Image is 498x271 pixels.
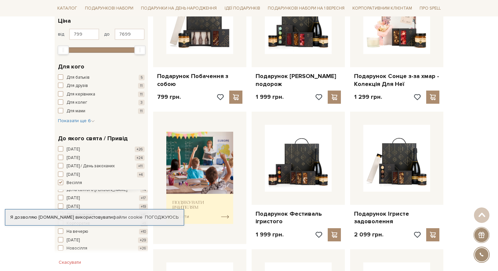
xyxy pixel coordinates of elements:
[58,245,148,252] button: Новосілля +26
[67,74,90,81] span: Для батьків
[55,257,85,268] button: Скасувати
[67,203,80,210] span: [DATE]
[67,99,87,106] span: Для колег
[58,180,145,186] button: Весілля
[67,83,88,89] span: Для друзів
[256,231,284,238] p: 1 999 грн.
[58,83,145,89] button: Для друзів 11
[67,146,80,153] span: [DATE]
[139,204,148,209] span: +19
[417,3,443,14] a: Про Spell
[104,31,110,37] span: до
[67,180,82,186] span: Весілля
[354,72,439,88] a: Подарунок Сонце з-за хмар - Колекція Для Неї
[58,172,145,178] button: [DATE] +4
[58,229,148,235] button: На вечерю +10
[58,134,128,143] span: До якого свята / Привід
[137,172,145,177] span: +4
[140,221,148,226] span: +9
[138,246,148,251] span: +26
[136,163,145,169] span: +11
[256,210,341,226] a: Подарунок Фестиваль ігристого
[5,214,184,220] div: Я дозволяю [DOMAIN_NAME] використовувати
[58,62,84,71] span: Для кого
[67,172,80,178] span: [DATE]
[58,45,69,55] div: Min
[58,91,145,98] button: Для керівника 11
[157,72,242,88] a: Подарунок Побачення з собою
[138,83,145,89] span: 11
[58,31,64,37] span: від
[139,75,145,80] span: 5
[135,147,145,152] span: +26
[58,118,95,124] button: Показати ще 6
[67,229,88,235] span: На вечерю
[58,16,71,25] span: Ціна
[58,155,145,161] button: [DATE] +24
[256,72,341,88] a: Подарунок [PERSON_NAME] подорож
[69,29,99,40] input: Ціна
[138,3,219,14] a: Подарунки на День народження
[138,100,145,105] span: 3
[354,231,383,238] p: 2 099 грн.
[115,29,145,40] input: Ціна
[67,237,80,244] span: [DATE]
[140,187,148,193] span: +4
[67,195,80,202] span: [DATE]
[145,214,179,220] a: Погоджуюсь
[67,163,115,170] span: [DATE] / День закоханих
[350,3,415,14] a: Корпоративним клієнтам
[139,229,148,234] span: +10
[139,195,148,201] span: +17
[138,108,145,114] span: 11
[222,3,263,14] a: Ідеї подарунків
[354,210,439,226] a: Подарунок Ігристе задоволення
[67,91,95,98] span: Для керівника
[58,187,148,193] button: День святого [PERSON_NAME] +4
[265,3,347,14] a: Подарункові набори на 1 Вересня
[58,74,145,81] button: Для батьків 5
[58,163,145,170] button: [DATE] / День закоханих +11
[354,93,382,101] p: 1 299 грн.
[166,132,233,224] img: banner
[67,108,85,115] span: Для мами
[82,3,136,14] a: Подарункові набори
[58,237,148,244] button: [DATE] +29
[67,245,87,252] span: Новосілля
[113,214,143,220] a: файли cookie
[58,195,148,202] button: [DATE] +17
[55,3,80,14] a: Каталог
[138,237,148,243] span: +29
[157,93,181,101] p: 799 грн.
[58,203,148,210] button: [DATE] +19
[256,93,284,101] p: 1 999 грн.
[67,155,80,161] span: [DATE]
[138,92,145,97] span: 11
[67,187,127,193] span: День святого [PERSON_NAME]
[58,108,145,115] button: Для мами 11
[135,155,145,161] span: +24
[58,99,145,106] button: Для колег 3
[58,146,145,153] button: [DATE] +26
[134,45,146,55] div: Max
